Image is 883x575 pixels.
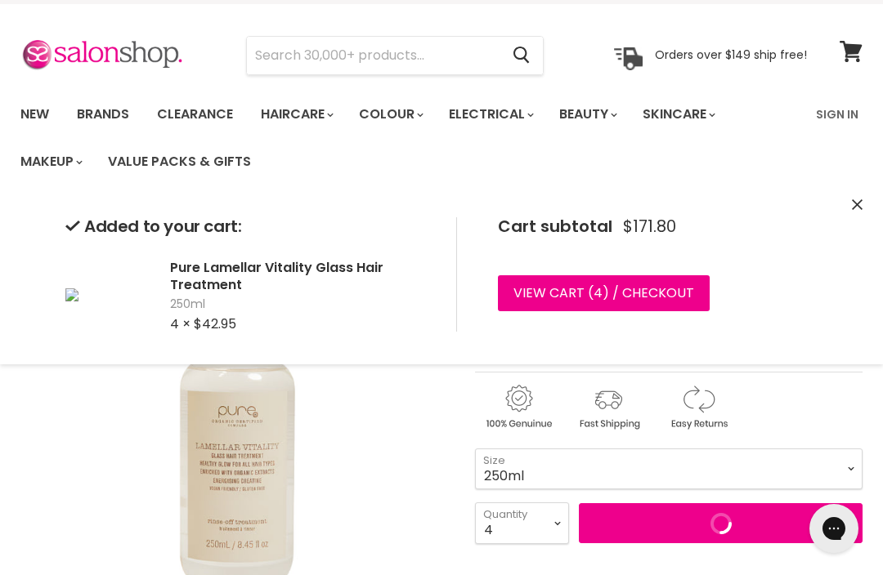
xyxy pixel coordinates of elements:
span: 4 × [170,314,190,333]
span: Cart subtotal [498,215,612,238]
iframe: Gorgias live chat messenger [801,498,867,559]
span: $171.80 [623,217,676,236]
a: Value Packs & Gifts [96,145,263,179]
a: Makeup [8,145,92,179]
a: Skincare [630,97,725,131]
p: Orders over $149 ship free! [655,47,807,62]
input: Search [247,37,500,74]
span: 250ml [170,296,430,313]
img: shipping.gif [565,382,652,432]
img: Pure Lamellar Vitality Glass Hair Treatment [65,288,78,301]
form: Product [246,36,544,75]
select: Quantity [475,502,569,543]
img: returns.gif [655,382,742,432]
a: Brands [65,97,141,131]
button: Close [852,197,863,214]
span: 4 [594,283,603,302]
a: Beauty [547,97,627,131]
a: Clearance [145,97,245,131]
a: Electrical [437,97,544,131]
ul: Main menu [8,91,806,185]
h2: Pure Lamellar Vitality Glass Hair Treatment [170,259,430,293]
a: Haircare [249,97,343,131]
a: Sign In [806,97,868,131]
a: New [8,97,61,131]
img: genuine.gif [475,382,562,432]
button: Search [500,37,543,74]
h2: Added to your cart: [65,217,430,236]
span: $42.95 [194,314,236,333]
a: Colour [347,97,433,131]
a: View cart (4) / Checkout [498,275,710,311]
